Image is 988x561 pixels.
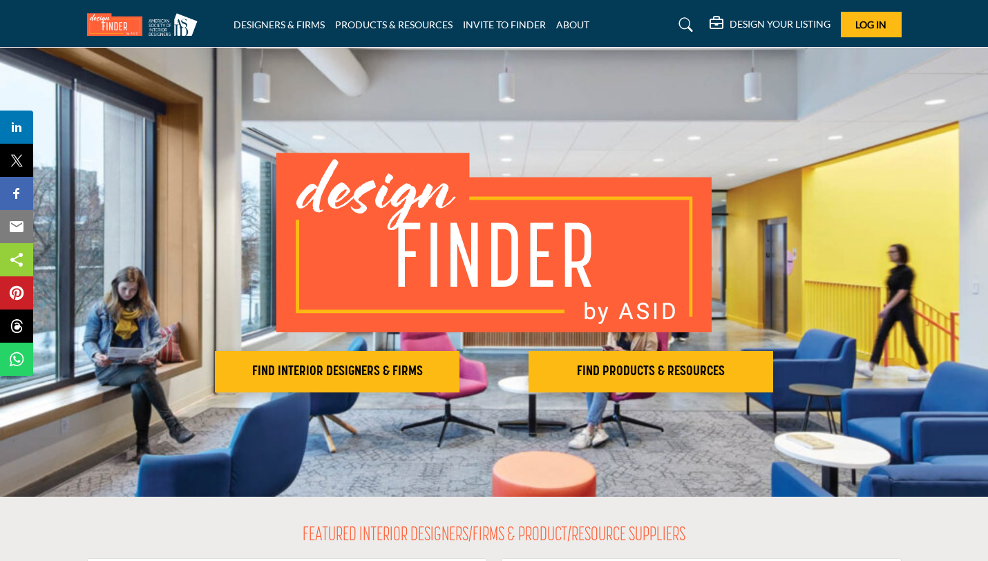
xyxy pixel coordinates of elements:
a: DESIGNERS & FIRMS [234,19,325,30]
h5: DESIGN YOUR LISTING [730,18,830,30]
a: Search [665,14,702,36]
h2: FIND PRODUCTS & RESOURCES [533,363,769,380]
button: FIND INTERIOR DESIGNERS & FIRMS [215,351,459,392]
h2: FEATURED INTERIOR DESIGNERS/FIRMS & PRODUCT/RESOURCE SUPPLIERS [303,524,685,548]
a: PRODUCTS & RESOURCES [335,19,453,30]
img: image [276,153,712,332]
button: FIND PRODUCTS & RESOURCES [529,351,773,392]
a: ABOUT [556,19,589,30]
div: DESIGN YOUR LISTING [710,17,830,33]
h2: FIND INTERIOR DESIGNERS & FIRMS [219,363,455,380]
a: INVITE TO FINDER [463,19,546,30]
img: Site Logo [87,13,205,36]
span: Log In [855,19,886,30]
button: Log In [841,12,902,37]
